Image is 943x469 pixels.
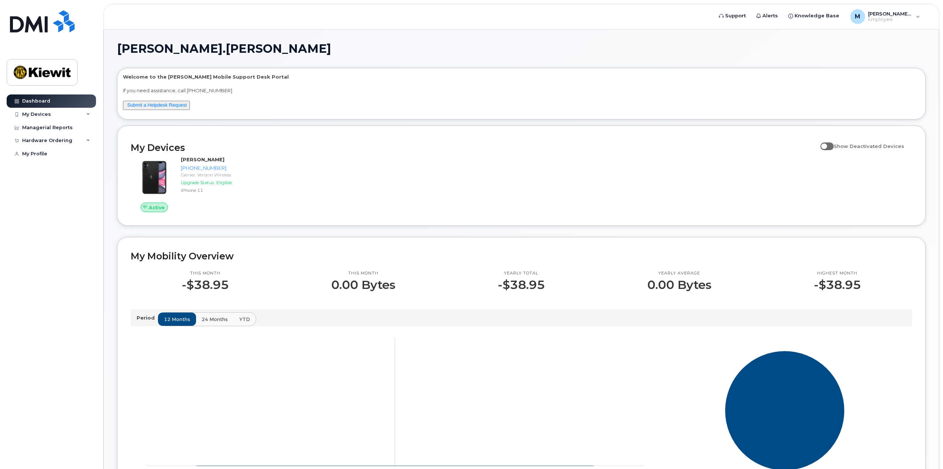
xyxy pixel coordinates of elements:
[131,156,319,212] a: Active[PERSON_NAME][PHONE_NUMBER]Carrier: Verizon WirelessUpgrade Status:EligibleiPhone 11
[123,73,920,80] p: Welcome to the [PERSON_NAME] Mobile Support Desk Portal
[834,143,904,149] span: Show Deactivated Devices
[123,101,190,110] button: Submit a Helpdesk Request
[131,251,912,262] h2: My Mobility Overview
[137,314,158,321] p: Period
[814,270,861,276] p: Highest month
[814,278,861,292] p: -$38.95
[647,278,711,292] p: 0.00 Bytes
[331,278,395,292] p: 0.00 Bytes
[331,270,395,276] p: This month
[137,160,172,195] img: iPhone_11.jpg
[181,187,316,193] div: iPhone 11
[182,278,229,292] p: -$38.95
[123,87,920,94] p: If you need assistance, call [PHONE_NUMBER]
[647,270,711,276] p: Yearly average
[181,156,224,162] strong: [PERSON_NAME]
[149,204,165,211] span: Active
[498,270,545,276] p: Yearly total
[117,43,331,54] span: [PERSON_NAME].[PERSON_NAME]
[181,172,316,178] div: Carrier: Verizon Wireless
[181,165,316,172] div: [PHONE_NUMBER]
[216,180,232,185] span: Eligible
[182,270,229,276] p: This month
[820,139,826,145] input: Show Deactivated Devices
[239,316,250,323] span: YTD
[181,180,215,185] span: Upgrade Status:
[127,102,187,108] a: Submit a Helpdesk Request
[131,142,817,153] h2: My Devices
[498,278,545,292] p: -$38.95
[202,316,228,323] span: 24 months
[911,437,937,463] iframe: Messenger Launcher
